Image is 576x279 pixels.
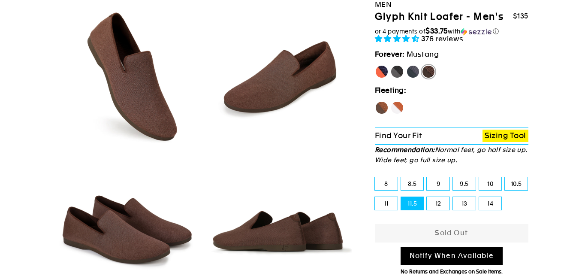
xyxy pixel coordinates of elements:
[513,12,528,20] span: $135
[375,177,398,190] label: 8
[375,65,389,79] label: [PERSON_NAME]
[390,101,404,115] label: Fox
[375,50,405,58] strong: Forever:
[401,197,424,210] label: 11.5
[401,247,503,265] a: Notify When Available
[375,86,406,94] strong: Fleeting:
[375,27,528,36] div: or 4 payments of$33.75withSezzle Click to learn more about Sezzle
[505,177,528,190] label: 10.5
[461,28,492,36] img: Sezzle
[421,34,464,43] span: 376 reviews
[375,131,422,140] span: Find Your Fit
[375,27,528,36] div: or 4 payments of with
[401,177,424,190] label: 8.5
[375,11,504,23] h1: Glyph Knit Loafer - Men's
[375,146,435,153] strong: Recommendation:
[205,3,352,149] img: Mustang
[52,3,198,149] img: Mustang
[406,65,420,79] label: Rhino
[375,145,528,165] p: Normal feet, go half size up. Wide feet, go full size up.
[375,197,398,210] label: 11
[425,27,448,35] span: $33.75
[435,229,468,237] span: Sold Out
[375,224,528,243] button: Sold Out
[453,197,476,210] label: 13
[375,34,421,43] span: 4.73 stars
[427,197,449,210] label: 12
[390,65,404,79] label: Panther
[427,177,449,190] label: 9
[401,269,503,275] span: No Returns and Exchanges on Sale Items.
[453,177,476,190] label: 9.5
[479,197,502,210] label: 14
[407,50,439,58] span: Mustang
[483,130,528,142] a: Sizing Tool
[375,101,389,115] label: Hawk
[479,177,502,190] label: 10
[422,65,435,79] label: Mustang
